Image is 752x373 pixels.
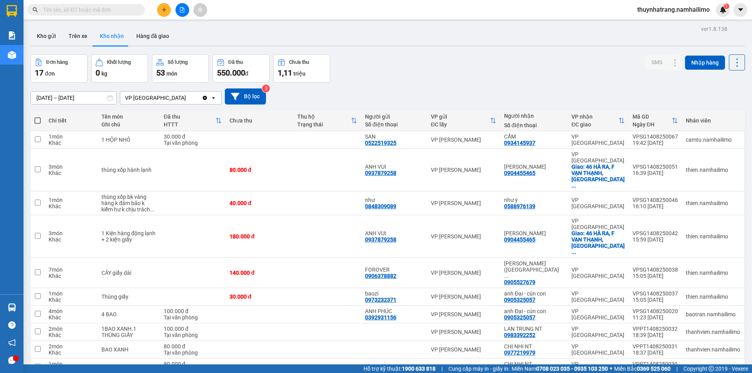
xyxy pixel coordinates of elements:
[709,366,714,371] span: copyright
[365,314,396,321] div: 0392931156
[365,236,396,243] div: 0937879258
[160,110,226,131] th: Toggle SortBy
[365,273,396,279] div: 0906378882
[101,346,156,353] div: BAO XANH
[210,95,217,101] svg: open
[504,122,564,128] div: Số điện thoại
[49,361,94,367] div: 1 món
[365,297,396,303] div: 0973232371
[230,270,289,276] div: 140.000 đ
[504,260,564,279] div: KHÁNH NGỌC (NHA TRANG)
[94,27,130,45] button: Kho nhận
[504,273,509,279] span: ...
[101,311,156,317] div: 4 BAO
[448,364,510,373] span: Cung cấp máy in - giấy in:
[168,59,188,65] div: Số lượng
[365,133,423,140] div: SAN
[107,59,131,65] div: Khối lượng
[157,3,171,17] button: plus
[633,140,678,146] div: 19:42 [DATE]
[504,236,535,243] div: 0904455465
[363,364,436,373] span: Hỗ trợ kỹ thuật:
[101,364,156,370] div: BAO XANH
[504,314,535,321] div: 0905325057
[101,230,156,243] div: 1 Kiện hàng động lạnh + 2 kiện giấy
[633,308,678,314] div: VPSG1408250020
[571,249,576,255] span: ...
[49,203,94,209] div: Khác
[571,308,625,321] div: VP [GEOGRAPHIC_DATA]
[504,113,564,119] div: Người nhận
[633,273,678,279] div: 15:05 [DATE]
[62,27,94,45] button: Trên xe
[725,4,728,9] span: 1
[633,114,672,120] div: Mã GD
[365,197,423,203] div: như
[202,95,208,101] svg: Clear value
[631,5,716,14] span: thuynhatrang.namhailimo
[365,230,423,236] div: ANH VUI
[230,233,289,240] div: 180.000 đ
[633,203,678,209] div: 16:10 [DATE]
[504,308,564,314] div: anh Đại - cún con
[228,59,243,65] div: Đã thu
[504,279,535,285] div: 0905527679
[230,167,289,173] div: 80.000 đ
[504,290,564,297] div: anh Đại - cún con
[156,68,165,77] span: 53
[49,290,94,297] div: 1 món
[8,303,16,312] img: warehouse-icon
[101,137,156,143] div: 1 HỘP NHỎ
[197,7,203,13] span: aim
[49,197,94,203] div: 1 món
[31,27,62,45] button: Kho gửi
[49,326,94,332] div: 2 món
[724,4,729,9] sup: 1
[431,294,496,300] div: VP [PERSON_NAME]
[686,137,740,143] div: camtu.namhailimo
[633,133,678,140] div: VPSG1408250067
[431,364,496,370] div: VP [PERSON_NAME]
[571,133,625,146] div: VP [GEOGRAPHIC_DATA]
[101,194,156,200] div: thùng xốp bk vàng
[504,197,564,203] div: như ý
[179,7,185,13] span: file-add
[101,270,156,276] div: CÂY giấy dài
[504,230,564,236] div: HÙNG HUYỀN
[571,230,625,255] div: Giao: 46 HÀ RA, F VẠN THẠNH, NHA TRANG
[49,133,94,140] div: 1 món
[686,311,740,317] div: baotran.namhailimo
[45,70,55,77] span: đơn
[164,350,222,356] div: Tại văn phòng
[431,233,496,240] div: VP [PERSON_NAME]
[164,114,215,120] div: Đã thu
[633,350,678,356] div: 18:37 [DATE]
[686,329,740,335] div: thanhvien.namhailimo
[685,56,725,70] button: Nhập hàng
[737,6,744,13] span: caret-down
[686,233,740,240] div: thien.namhailimo
[686,346,740,353] div: thanhvien.namhailimo
[571,121,618,128] div: ĐC giao
[8,357,16,364] span: message
[96,68,100,77] span: 0
[49,314,94,321] div: Khác
[289,59,309,65] div: Chưa thu
[365,114,423,120] div: Người gửi
[686,294,740,300] div: thien.namhailimo
[614,364,671,373] span: Miền Bắc
[193,3,207,17] button: aim
[43,5,136,14] input: Tìm tên, số ĐT hoặc mã đơn
[245,70,248,77] span: đ
[365,121,423,128] div: Số điện thoại
[431,346,496,353] div: VP [PERSON_NAME]
[686,117,740,124] div: Nhân viên
[734,3,747,17] button: caret-down
[568,110,629,131] th: Toggle SortBy
[571,114,618,120] div: VP nhận
[571,151,625,164] div: VP [GEOGRAPHIC_DATA]
[633,230,678,236] div: VPSG1408250042
[645,55,669,69] button: SMS
[293,110,361,131] th: Toggle SortBy
[686,167,740,173] div: thien.namhailimo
